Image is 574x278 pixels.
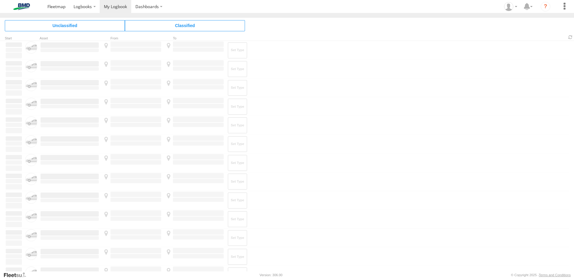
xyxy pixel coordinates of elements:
[102,37,162,40] div: From
[541,2,550,11] i: ?
[260,273,282,277] div: Version: 306.00
[165,37,225,40] div: To
[3,272,31,278] a: Visit our Website
[6,3,37,10] img: bmd-logo.svg
[502,2,519,11] div: Matthew Gaiter
[5,37,23,40] div: Click to Sort
[511,273,571,277] div: © Copyright 2025 -
[40,37,100,40] div: Asset
[567,34,574,40] span: Refresh
[5,20,125,31] span: Click to view Unclassified Trips
[539,273,571,277] a: Terms and Conditions
[125,20,245,31] span: Click to view Classified Trips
